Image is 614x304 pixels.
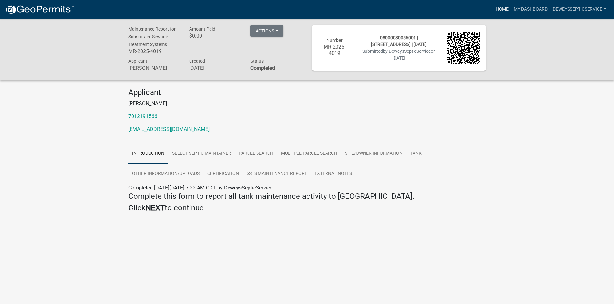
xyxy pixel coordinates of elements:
span: Maintenance Report for Subsurface Sewage Treatment Systems [128,26,176,47]
a: Multiple Parcel Search [277,143,341,164]
span: Status [250,59,264,64]
a: My Dashboard [511,3,550,15]
a: Home [493,3,511,15]
h6: [PERSON_NAME] [128,65,180,71]
span: Submitted on [DATE] [362,49,436,60]
span: Created [189,59,205,64]
a: Other Information/Uploads [128,164,203,184]
span: Amount Paid [189,26,215,32]
a: Parcel search [235,143,277,164]
h6: $0.00 [189,33,241,39]
a: External Notes [311,164,356,184]
h6: MR-2025-4019 [318,44,351,56]
a: DeweysSepticService [550,3,609,15]
span: Completed [DATE][DATE] 7:22 AM CDT by DeweysSepticService [128,185,272,191]
a: Certification [203,164,243,184]
a: Select Septic Maintainer [168,143,235,164]
strong: Completed [250,65,275,71]
span: 08000080056001 | [STREET_ADDRESS] | [DATE] [371,35,427,47]
h4: Complete this form to report all tank maintenance activity to [GEOGRAPHIC_DATA]. [128,192,486,201]
a: [EMAIL_ADDRESS][DOMAIN_NAME] [128,126,210,132]
h4: Click to continue [128,203,486,213]
a: Site/Owner Information [341,143,406,164]
button: Actions [250,25,283,37]
a: Tank 1 [406,143,429,164]
a: Introduction [128,143,168,164]
img: QR code [447,32,480,64]
h6: [DATE] [189,65,241,71]
p: [PERSON_NAME] [128,100,486,107]
span: Applicant [128,59,147,64]
span: Number [326,38,343,43]
h4: Applicant [128,88,486,97]
h6: MR-2025-4019 [128,48,180,54]
a: SSTS Maintenance Report [243,164,311,184]
strong: NEXT [145,203,165,212]
a: 7012191566 [128,113,157,119]
span: by DeweysSepticService [383,49,431,54]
